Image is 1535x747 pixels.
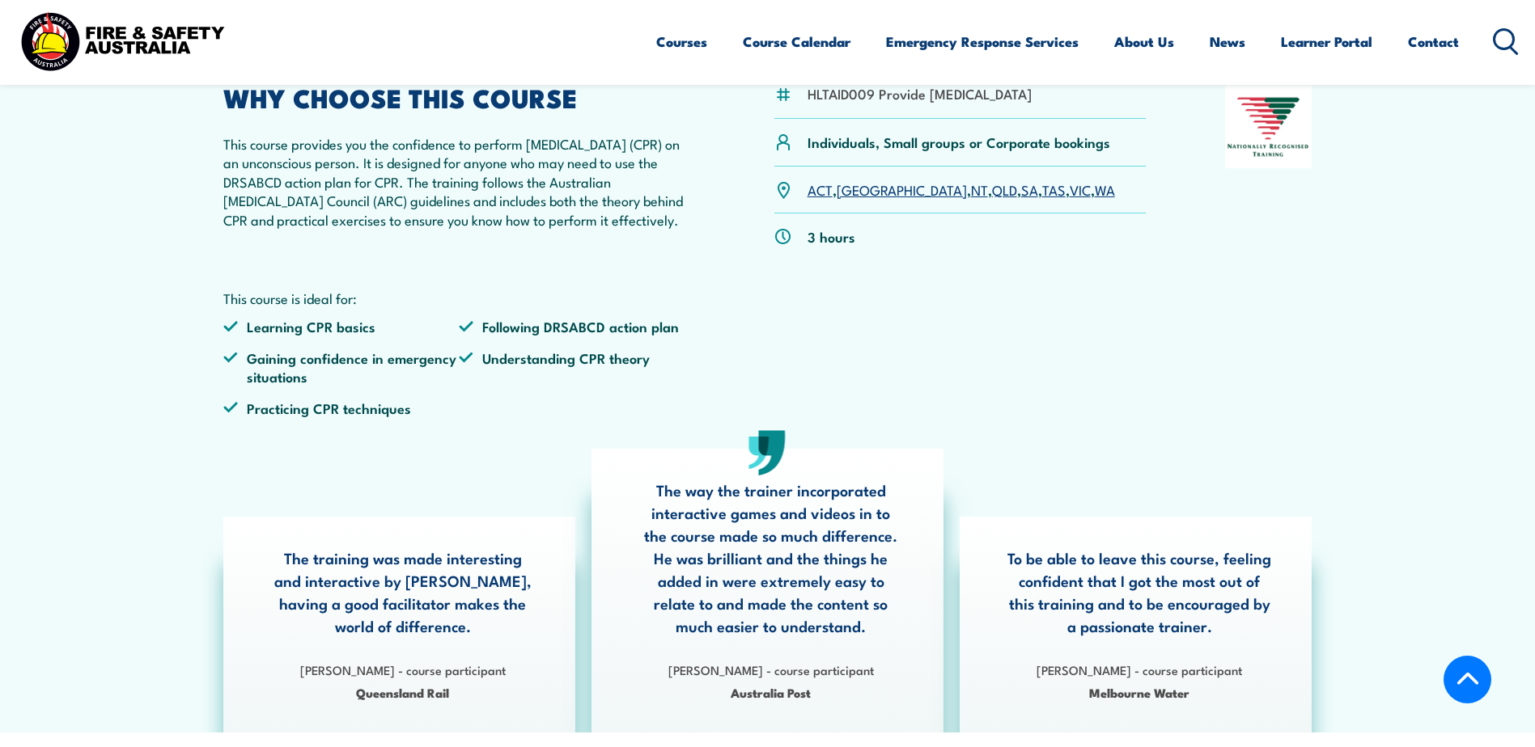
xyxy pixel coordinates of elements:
strong: [PERSON_NAME] - course participant [1037,660,1242,678]
strong: [PERSON_NAME] - course participant [668,660,874,678]
a: Learner Portal [1281,20,1372,63]
a: Emergency Response Services [886,20,1079,63]
a: [GEOGRAPHIC_DATA] [837,179,967,199]
li: Following DRSABCD action plan [459,317,695,336]
h2: WHY CHOOSE THIS COURSE [223,86,696,108]
a: NT [971,179,988,199]
li: HLTAID009 Provide [MEDICAL_DATA] [808,84,1032,103]
a: VIC [1070,179,1091,199]
strong: [PERSON_NAME] - course participant [300,660,506,678]
li: Gaining confidence in emergency situations [223,348,460,386]
img: Nationally Recognised Training logo. [1225,86,1312,168]
p: This course is ideal for: [223,289,696,307]
a: Contact [1408,20,1459,63]
a: ACT [808,179,833,199]
p: The way the trainer incorporated interactive games and videos in to the course made so much diffe... [639,479,903,637]
a: About Us [1114,20,1174,63]
li: Learning CPR basics [223,317,460,336]
a: SA [1021,179,1038,199]
p: , , , , , , , [808,180,1115,199]
a: WA [1095,179,1115,199]
a: TAS [1042,179,1066,199]
p: This course provides you the confidence to perform [MEDICAL_DATA] (CPR) on an unconscious person.... [223,134,696,229]
span: Melbourne Water [1007,683,1271,702]
p: Individuals, Small groups or Corporate bookings [808,133,1110,151]
span: Queensland Rail [271,683,535,702]
li: Understanding CPR theory [459,348,695,386]
a: Course Calendar [743,20,850,63]
p: To be able to leave this course, feeling confident that I got the most out of this training and t... [1007,547,1271,637]
li: Practicing CPR techniques [223,399,460,417]
p: 3 hours [808,227,855,246]
a: Courses [656,20,707,63]
span: Australia Post [639,683,903,702]
a: QLD [992,179,1017,199]
p: The training was made interesting and interactive by [PERSON_NAME], having a good facilitator mak... [271,547,535,637]
a: News [1210,20,1245,63]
